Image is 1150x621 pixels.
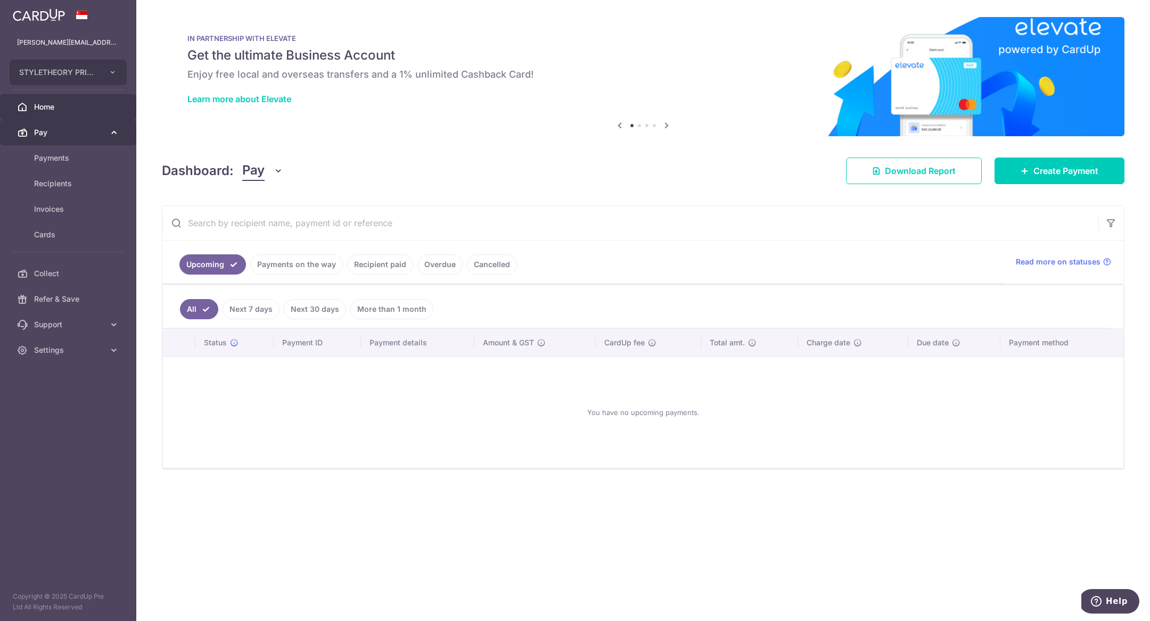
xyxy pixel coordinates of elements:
[242,161,265,181] span: Pay
[180,299,218,319] a: All
[1081,589,1139,616] iframe: Opens a widget where you can find more information
[34,204,104,214] span: Invoices
[204,337,227,348] span: Status
[417,254,463,275] a: Overdue
[187,34,1099,43] p: IN PARTNERSHIP WITH ELEVATE
[1000,329,1123,357] th: Payment method
[162,161,234,180] h4: Dashboard:
[187,68,1099,81] h6: Enjoy free local and overseas transfers and a 1% unlimited Cashback Card!
[604,337,645,348] span: CardUp fee
[34,229,104,240] span: Cards
[34,294,104,304] span: Refer & Save
[710,337,745,348] span: Total amt.
[176,366,1111,459] div: You have no upcoming payments.
[187,94,291,104] a: Learn more about Elevate
[34,178,104,189] span: Recipients
[885,164,956,177] span: Download Report
[17,37,119,48] p: [PERSON_NAME][EMAIL_ADDRESS][DOMAIN_NAME]
[1016,256,1100,267] span: Read more on statuses
[995,158,1124,184] a: Create Payment
[242,161,283,181] button: Pay
[250,254,343,275] a: Payments on the way
[34,268,104,279] span: Collect
[1016,256,1111,267] a: Read more on statuses
[467,254,517,275] a: Cancelled
[807,337,850,348] span: Charge date
[34,153,104,163] span: Payments
[223,299,280,319] a: Next 7 days
[284,299,346,319] a: Next 30 days
[179,254,246,275] a: Upcoming
[34,319,104,330] span: Support
[1033,164,1098,177] span: Create Payment
[347,254,413,275] a: Recipient paid
[483,337,534,348] span: Amount & GST
[361,329,474,357] th: Payment details
[274,329,361,357] th: Payment ID
[34,127,104,138] span: Pay
[10,60,127,85] button: STYLETHEORY PRIVATE LIMITED
[187,47,1099,64] h5: Get the ultimate Business Account
[19,67,98,78] span: STYLETHEORY PRIVATE LIMITED
[350,299,433,319] a: More than 1 month
[162,17,1124,136] img: Renovation banner
[917,337,949,348] span: Due date
[13,9,65,21] img: CardUp
[34,345,104,355] span: Settings
[34,102,104,112] span: Home
[846,158,982,184] a: Download Report
[162,206,1098,240] input: Search by recipient name, payment id or reference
